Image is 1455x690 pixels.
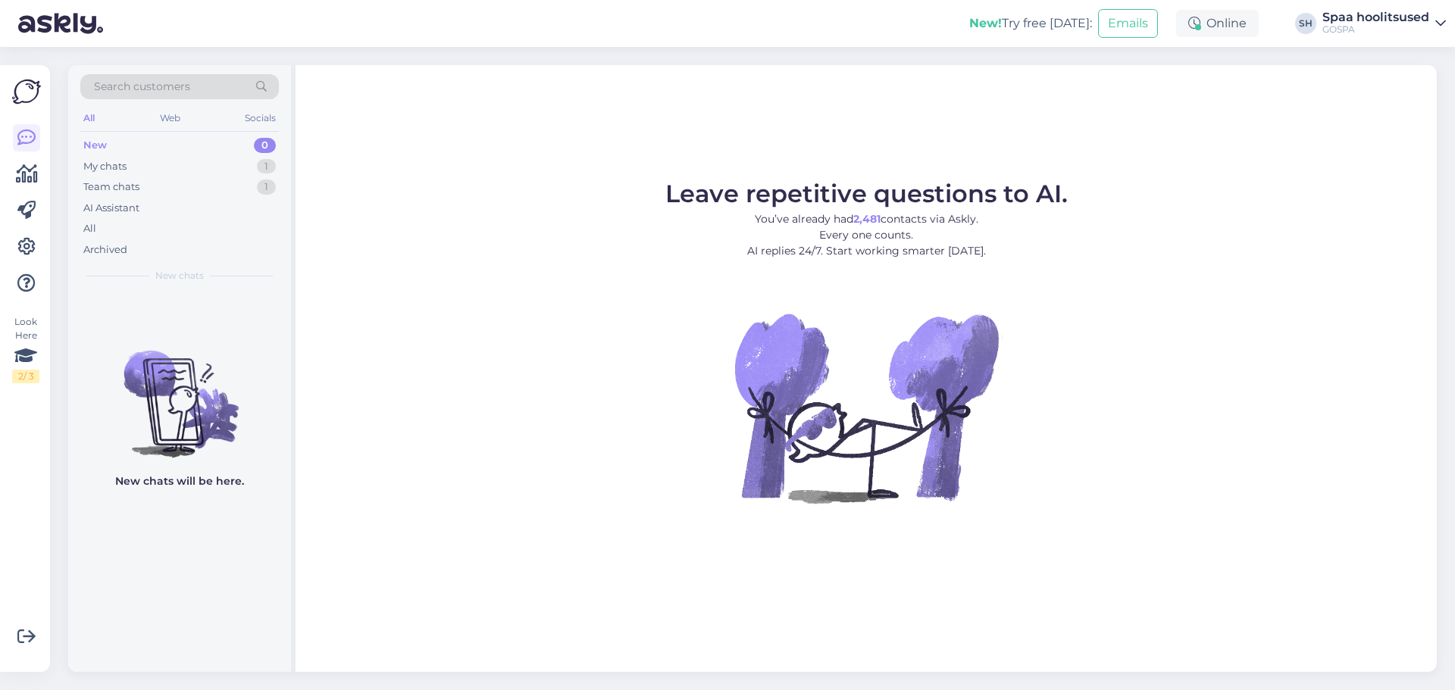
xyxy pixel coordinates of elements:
div: All [80,108,98,128]
div: Spaa hoolitsused [1322,11,1429,23]
p: New chats will be here. [115,473,244,489]
div: Online [1176,10,1259,37]
div: My chats [83,159,127,174]
div: 2 / 3 [12,370,39,383]
img: Askly Logo [12,77,41,106]
div: 1 [257,180,276,195]
div: Archived [83,242,127,258]
div: Try free [DATE]: [969,14,1092,33]
div: Look Here [12,315,39,383]
img: No chats [68,323,291,460]
button: Emails [1098,9,1158,38]
img: No Chat active [730,271,1003,544]
span: Search customers [94,79,190,95]
div: AI Assistant [83,201,139,216]
div: Web [157,108,183,128]
span: Leave repetitive questions to AI. [665,179,1068,208]
p: You’ve already had contacts via Askly. Every one counts. AI replies 24/7. Start working smarter [... [665,211,1068,259]
span: New chats [155,269,204,283]
div: All [83,221,96,236]
div: 0 [254,138,276,153]
b: New! [969,16,1002,30]
div: Team chats [83,180,139,195]
a: Spaa hoolitsusedGOSPA [1322,11,1446,36]
div: SH [1295,13,1316,34]
div: GOSPA [1322,23,1429,36]
div: Socials [242,108,279,128]
div: New [83,138,107,153]
div: 1 [257,159,276,174]
b: 2,481 [853,212,881,226]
